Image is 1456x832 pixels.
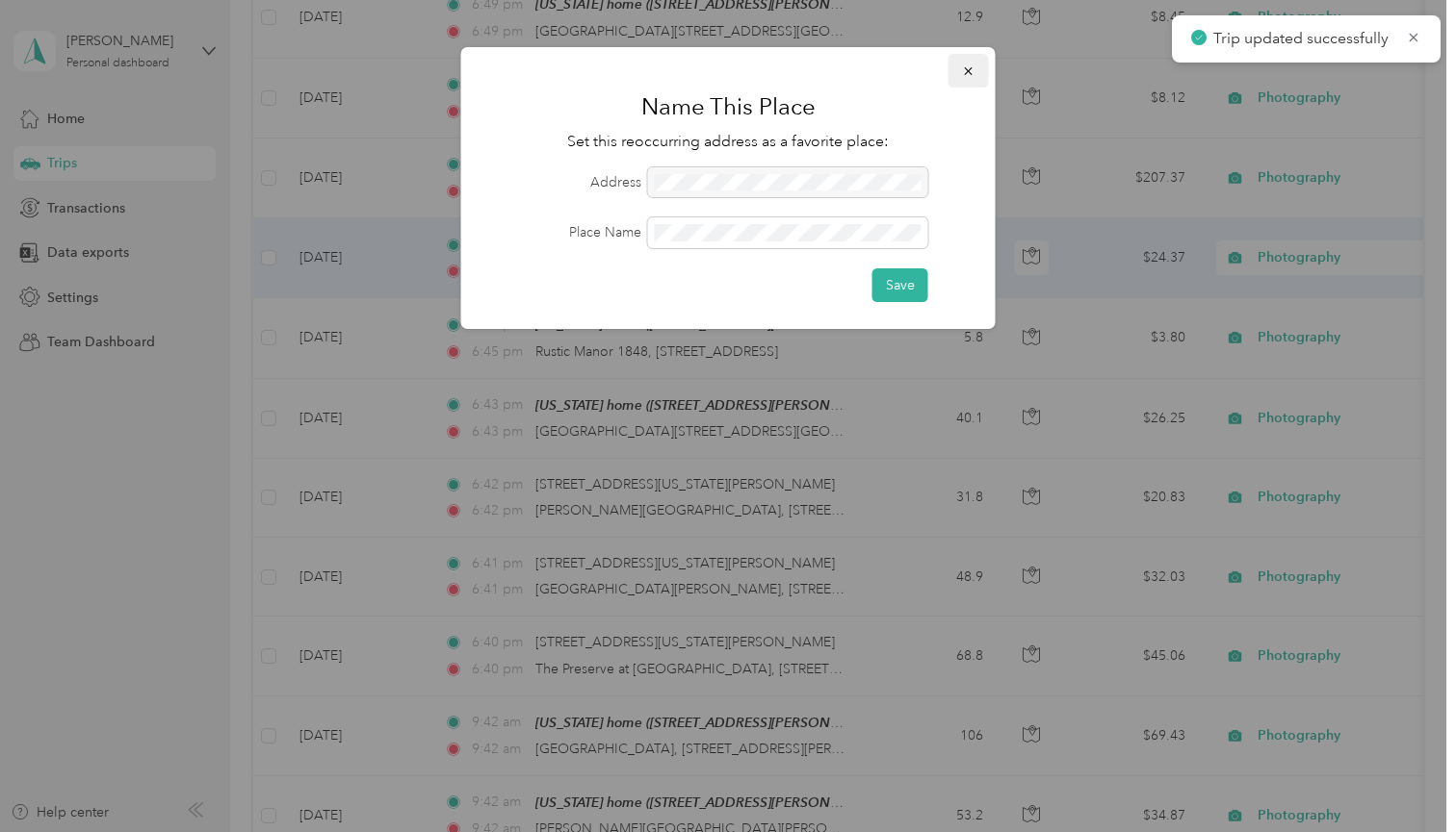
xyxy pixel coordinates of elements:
[872,268,928,302] button: Save
[1348,724,1456,832] iframe: Everlance-gr Chat Button Frame
[1213,27,1392,51] p: Trip updated successfully
[488,172,641,192] label: Address
[488,130,969,154] p: Set this reoccurring address as a favorite place:
[488,222,641,242] label: Place Name
[488,84,969,130] h1: Name This Place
